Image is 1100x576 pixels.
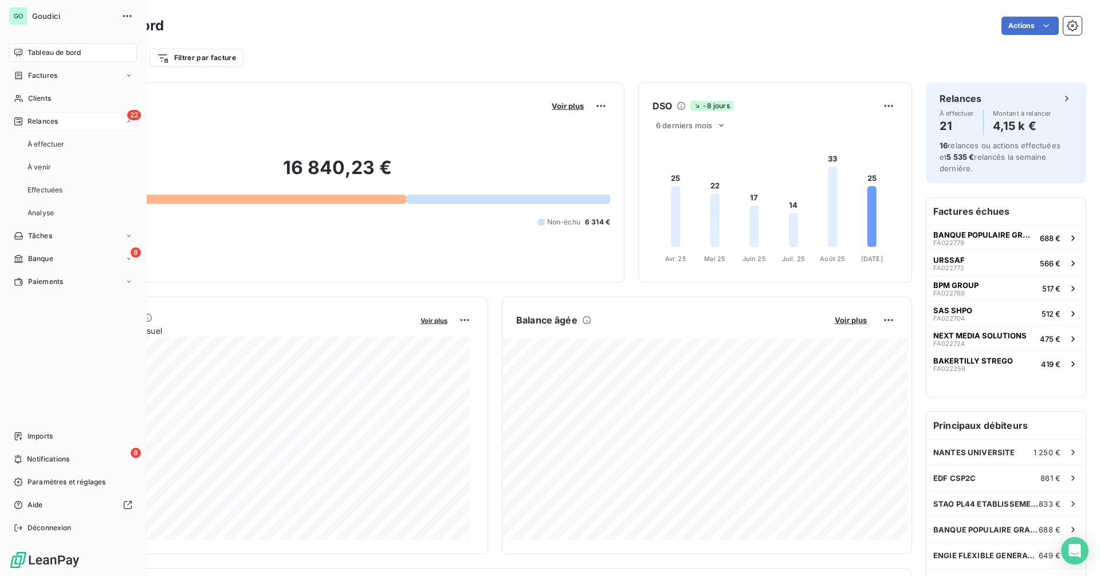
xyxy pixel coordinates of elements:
span: BANQUE POPULAIRE GRAND OUEST [933,230,1035,239]
span: 475 € [1040,334,1060,344]
span: BAKERTILLY STREGO [933,356,1013,365]
tspan: Juin 25 [742,255,766,263]
h4: 4,15 k € [993,117,1051,135]
span: 512 € [1042,309,1060,318]
span: 8 [131,448,141,458]
span: 833 € [1039,499,1060,508]
span: Voir plus [835,315,867,325]
tspan: Mai 25 [704,255,725,263]
span: Tâches [28,231,52,241]
span: À effectuer [27,139,65,149]
span: Relances [27,116,58,127]
span: Imports [27,431,53,441]
span: SAS SHPO [933,306,972,315]
span: Chiffre d'affaires mensuel [65,325,412,337]
span: 22 [127,110,141,120]
h6: Relances [940,92,981,105]
span: 8 [131,247,141,258]
span: 688 € [1040,234,1060,243]
span: FA022704 [933,315,965,322]
span: 1 250 € [1034,448,1060,457]
span: Factures [28,70,57,81]
tspan: Avr. 25 [665,255,686,263]
span: -8 jours [690,101,733,111]
button: URSSAFFA022772566 € [926,250,1086,275]
button: Actions [1001,17,1059,35]
span: Paiements [28,277,63,287]
button: Voir plus [548,101,587,111]
div: GO [9,7,27,25]
button: Filtrer par facture [150,49,243,67]
span: Analyse [27,208,54,218]
span: Paramètres et réglages [27,477,105,487]
h6: DSO [653,99,672,113]
span: 419 € [1041,360,1060,369]
button: SAS SHPOFA022704512 € [926,301,1086,326]
button: BANQUE POPULAIRE GRAND OUESTFA022779688 € [926,225,1086,250]
span: Voir plus [421,317,447,325]
span: 5 535 € [946,152,974,161]
span: Effectuées [27,185,63,195]
span: 861 € [1040,474,1060,483]
h6: Balance âgée [516,313,577,327]
span: BPM GROUP [933,281,979,290]
span: Aide [27,500,43,510]
span: Notifications [27,454,69,464]
tspan: [DATE] [861,255,883,263]
h2: 16 840,23 € [65,156,610,191]
button: NEXT MEDIA SOLUTIONSFA022724475 € [926,326,1086,351]
span: EDF CSP2C [933,474,976,483]
img: Logo LeanPay [9,551,80,569]
button: Voir plus [417,315,451,325]
tspan: Juil. 25 [782,255,805,263]
span: Voir plus [552,101,584,111]
h6: Principaux débiteurs [926,412,1086,439]
span: FA022779 [933,239,964,246]
span: Montant à relancer [993,110,1051,117]
span: 688 € [1039,525,1060,534]
span: À venir [27,162,51,172]
span: NANTES UNIVERSITE [933,448,1015,457]
a: Aide [9,496,137,514]
button: BPM GROUPFA022789517 € [926,275,1086,301]
span: STAO PL44 ETABLISSEMENT CTA [933,499,1039,508]
span: FA022256 [933,365,965,372]
span: URSSAF [933,255,965,265]
span: BANQUE POPULAIRE GRAND OUEST [933,525,1039,534]
tspan: Août 25 [820,255,845,263]
button: BAKERTILLY STREGOFA022256419 € [926,351,1086,376]
span: 649 € [1039,551,1060,560]
span: À effectuer [940,110,974,117]
span: 566 € [1040,259,1060,268]
span: Tableau de bord [27,48,81,58]
div: Open Intercom Messenger [1061,537,1089,565]
span: Clients [28,93,51,104]
span: 6 derniers mois [656,121,712,130]
span: Non-échu [547,217,580,227]
span: 16 [940,141,948,150]
span: FA022772 [933,265,964,271]
h4: 21 [940,117,974,135]
span: Banque [28,254,53,264]
span: FA022789 [933,290,965,297]
span: 517 € [1042,284,1060,293]
span: FA022724 [933,340,965,347]
span: Goudici [32,11,115,21]
span: 6 314 € [585,217,610,227]
span: relances ou actions effectuées et relancés la semaine dernière. [940,141,1060,173]
span: ENGIE FLEXIBLE GENERATION FRANCE [933,551,1039,560]
h6: Factures échues [926,198,1086,225]
span: NEXT MEDIA SOLUTIONS [933,331,1027,340]
span: Déconnexion [27,523,72,533]
button: Voir plus [831,315,870,325]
